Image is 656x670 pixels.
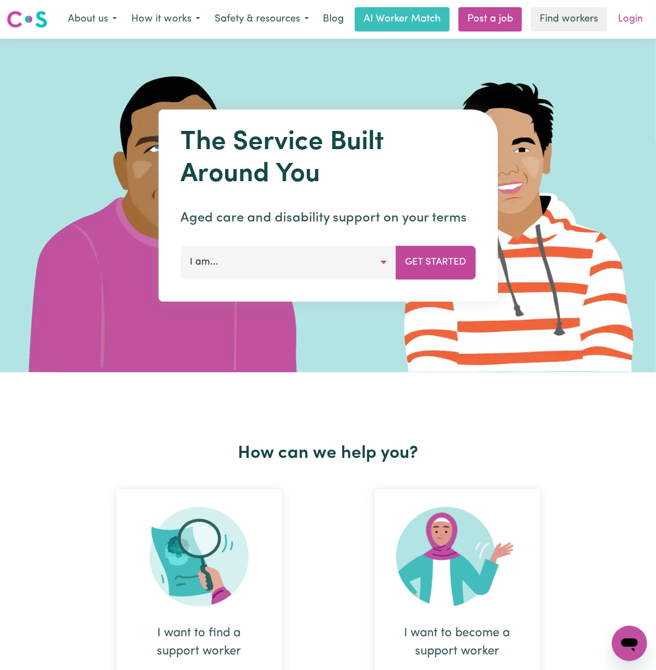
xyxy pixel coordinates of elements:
[180,208,476,228] p: Aged care and disability support on your terms
[611,7,649,31] a: Login
[61,8,124,31] button: About us
[612,626,647,661] iframe: Button to launch messaging window
[124,8,207,31] button: How it works
[143,624,255,661] div: I want to find a support worker
[7,7,47,32] a: Careseekers logo
[531,7,607,31] a: Find workers
[7,9,47,29] img: Careseekers logo
[150,507,249,606] img: Search
[401,624,514,661] div: I want to become a support worker
[458,7,522,31] a: Post a job
[207,8,316,31] button: Safety & resources
[355,7,450,31] a: AI Worker Match
[396,507,519,606] img: Become Worker
[316,7,350,31] a: Blog
[70,443,586,464] h2: How can we help you?
[180,127,476,191] h1: The Service Built Around You
[396,246,476,279] button: Get Started
[180,246,396,279] button: I am...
